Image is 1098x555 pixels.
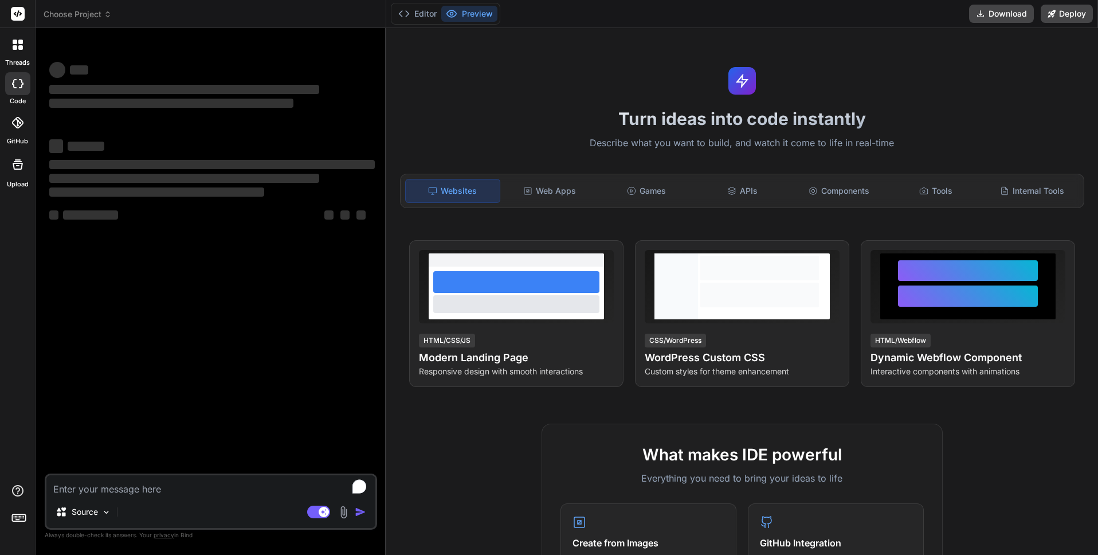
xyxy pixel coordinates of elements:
[49,99,293,108] span: ‌
[49,139,63,153] span: ‌
[337,506,350,519] img: attachment
[68,142,104,151] span: ‌
[7,136,28,146] label: GitHub
[870,350,1065,366] h4: Dynamic Webflow Component
[696,179,790,203] div: APIs
[49,174,319,183] span: ‌
[441,6,497,22] button: Preview
[154,531,174,538] span: privacy
[969,5,1034,23] button: Download
[985,179,1079,203] div: Internal Tools
[393,108,1091,129] h1: Turn ideas into code instantly
[7,179,29,189] label: Upload
[870,334,931,347] div: HTML/Webflow
[70,65,88,75] span: ‌
[101,507,111,517] img: Pick Models
[49,187,264,197] span: ‌
[72,506,98,518] p: Source
[572,536,724,550] h4: Create from Images
[419,366,614,377] p: Responsive design with smooth interactions
[45,530,377,541] p: Always double-check its answers. Your in Bind
[5,58,30,68] label: threads
[503,179,597,203] div: Web Apps
[888,179,982,203] div: Tools
[645,334,706,347] div: CSS/WordPress
[645,350,840,366] h4: WordPress Custom CSS
[419,350,614,366] h4: Modern Landing Page
[46,475,375,496] textarea: To enrich screen reader interactions, please activate Accessibility in Grammarly extension settings
[560,471,924,485] p: Everything you need to bring your ideas to life
[760,536,912,550] h4: GitHub Integration
[44,9,112,20] span: Choose Project
[870,366,1065,377] p: Interactive components with animations
[394,6,441,22] button: Editor
[645,366,840,377] p: Custom styles for theme enhancement
[49,85,319,94] span: ‌
[560,443,924,467] h2: What makes IDE powerful
[324,210,334,220] span: ‌
[792,179,886,203] div: Components
[1041,5,1093,23] button: Deploy
[355,506,366,518] img: icon
[599,179,693,203] div: Games
[340,210,350,220] span: ‌
[405,179,500,203] div: Websites
[419,334,475,347] div: HTML/CSS/JS
[356,210,366,220] span: ‌
[393,136,1091,151] p: Describe what you want to build, and watch it come to life in real-time
[10,96,26,106] label: code
[49,62,65,78] span: ‌
[49,160,375,169] span: ‌
[63,210,118,220] span: ‌
[49,210,58,220] span: ‌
